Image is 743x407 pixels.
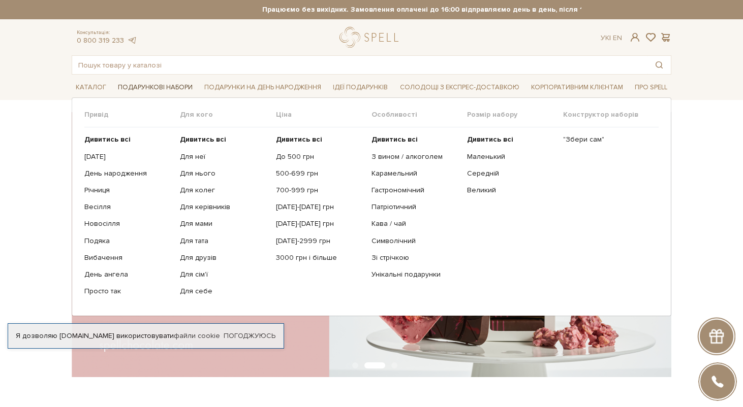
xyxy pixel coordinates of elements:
[180,135,226,144] b: Дивитись всі
[601,33,622,43] div: Ук
[180,219,268,228] a: Для мами
[200,80,325,95] span: Подарунки на День народження
[352,362,358,368] button: Carousel Page 1
[180,152,268,161] a: Для неї
[339,27,403,48] a: logo
[72,97,671,316] div: Каталог
[84,253,172,262] a: Вибачення
[84,135,131,144] b: Дивитись всі
[180,110,275,119] span: Для кого
[371,236,459,246] a: Символічний
[371,152,459,161] a: З вином / алкоголем
[84,236,172,246] a: Подяка
[467,135,555,144] a: Дивитись всі
[127,36,137,45] a: telegram
[8,331,284,341] div: Я дозволяю [DOMAIN_NAME] використовувати
[329,80,392,95] span: Ідеї подарунків
[174,331,220,340] a: файли cookie
[371,270,459,279] a: Унікальні подарунки
[276,152,364,161] a: До 500 грн
[276,186,364,195] a: 700-999 грн
[276,169,364,178] a: 500-699 грн
[467,186,555,195] a: Великий
[72,361,671,370] div: Carousel Pagination
[371,219,459,228] a: Кава / чай
[371,202,459,212] a: Патріотичний
[77,29,137,36] span: Консультація:
[114,80,197,95] span: Подарункові набори
[467,135,513,144] b: Дивитись всі
[364,362,385,368] button: Carousel Page 2 (Current Slide)
[276,253,364,262] a: 3000 грн і більше
[84,270,172,279] a: День ангела
[467,169,555,178] a: Середній
[180,202,268,212] a: Для керівників
[180,253,268,262] a: Для друзів
[84,152,172,161] a: [DATE]
[180,186,268,195] a: Для колег
[527,79,627,96] a: Корпоративним клієнтам
[371,253,459,262] a: Зі стрічкою
[224,331,275,341] a: Погоджуюсь
[276,135,322,144] b: Дивитись всі
[84,169,172,178] a: День народження
[84,135,172,144] a: Дивитись всі
[396,79,523,96] a: Солодощі з експрес-доставкою
[84,110,180,119] span: Привід
[276,202,364,212] a: [DATE]-[DATE] грн
[563,135,651,144] a: "Збери сам"
[609,33,611,42] span: |
[371,135,459,144] a: Дивитись всі
[72,80,110,95] span: Каталог
[276,135,364,144] a: Дивитись всі
[563,110,659,119] span: Конструктор наборів
[84,219,172,228] a: Новосілля
[613,33,622,42] a: En
[276,219,364,228] a: [DATE]-[DATE] грн
[180,236,268,246] a: Для тата
[371,110,467,119] span: Особливості
[371,169,459,178] a: Карамельний
[371,186,459,195] a: Гастрономічний
[391,362,397,368] button: Carousel Page 3
[72,56,647,74] input: Пошук товару у каталозі
[467,152,555,161] a: Маленький
[180,270,268,279] a: Для сім'ї
[467,110,563,119] span: Розмір набору
[180,135,268,144] a: Дивитись всі
[77,36,124,45] a: 0 800 319 233
[84,287,172,296] a: Просто так
[276,110,371,119] span: Ціна
[371,135,418,144] b: Дивитись всі
[647,56,671,74] button: Пошук товару у каталозі
[180,169,268,178] a: Для нього
[180,287,268,296] a: Для себе
[276,236,364,246] a: [DATE]-2999 грн
[84,202,172,212] a: Весілля
[84,186,172,195] a: Річниця
[631,80,671,95] span: Про Spell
